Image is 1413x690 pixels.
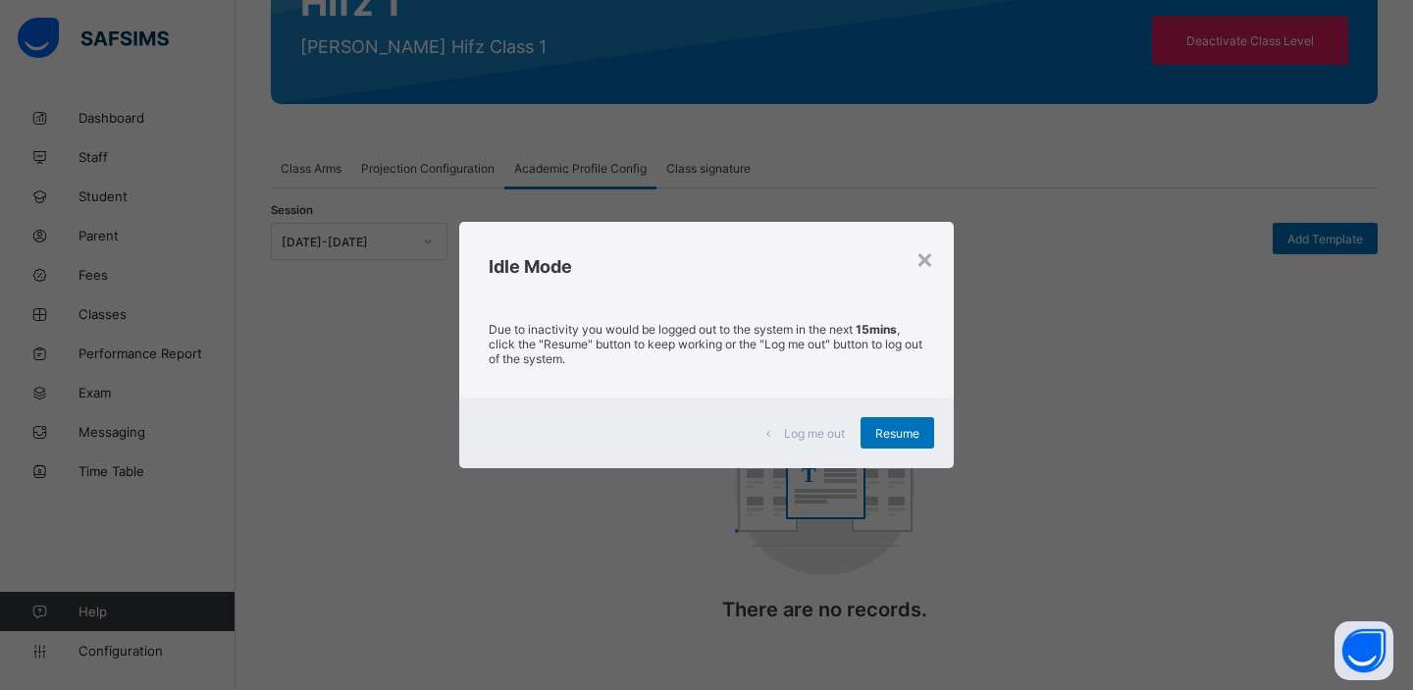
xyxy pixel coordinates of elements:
[784,426,845,441] span: Log me out
[916,241,934,275] div: ×
[489,256,924,277] h2: Idle Mode
[856,322,897,337] strong: 15mins
[489,322,924,366] p: Due to inactivity you would be logged out to the system in the next , click the "Resume" button t...
[1334,621,1393,680] button: Open asap
[875,426,919,441] span: Resume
